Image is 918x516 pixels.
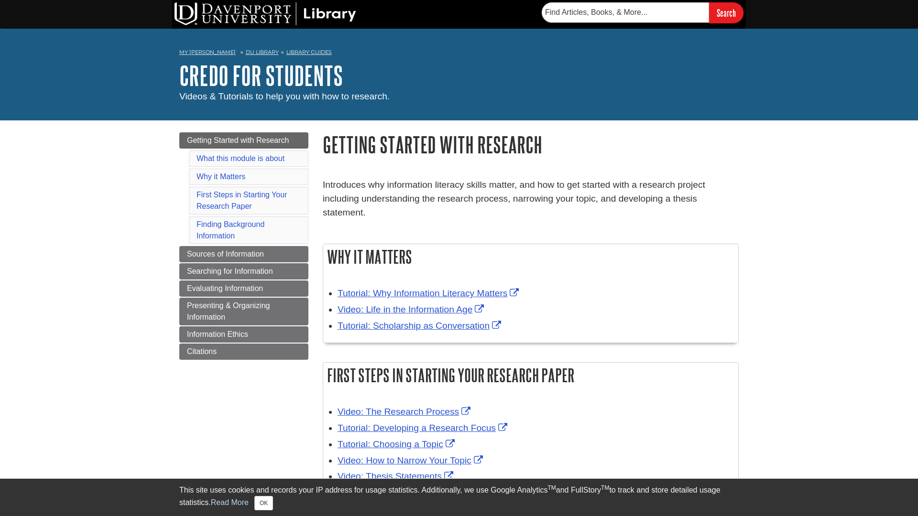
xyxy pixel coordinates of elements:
a: Library Guides [286,49,332,55]
h2: First Steps in Starting Your Research Paper [323,363,738,388]
span: Citations [187,347,217,355]
sup: TM [547,484,556,491]
h1: Getting Started with Research [323,132,739,157]
a: Link opens in new window [338,288,521,298]
sup: TM [601,484,609,491]
a: Link opens in new window [338,423,510,433]
nav: breadcrumb [179,46,739,61]
span: Presenting & Organizing Information [187,301,270,321]
span: Sources of Information [187,250,264,258]
div: This site uses cookies and records your IP address for usage statistics. Additionally, we use Goo... [179,484,739,510]
a: Information Ethics [179,326,308,343]
img: DU Library [175,2,356,25]
button: Close [254,496,273,510]
span: Searching for Information [187,267,273,275]
a: DU Library [246,49,279,55]
a: Read More [211,498,249,506]
a: Link opens in new window [338,321,503,331]
a: Credo for Students [179,61,343,90]
a: My [PERSON_NAME] [179,48,236,56]
a: Finding Background Information [197,220,264,240]
span: Evaluating Information [187,284,263,292]
a: Link opens in new window [338,471,456,481]
a: Link opens in new window [338,304,486,314]
a: Citations [179,344,308,360]
form: Searches DU Library's articles, books, and more [542,2,743,23]
a: Why it Matters [197,172,245,181]
a: Link opens in new window [338,407,473,417]
p: Introduces why information literacy skills matter, and how to get started with a research project... [323,178,739,219]
span: Getting Started with Research [187,136,289,144]
a: Link opens in new window [338,455,485,465]
input: Find Articles, Books, & More... [542,2,709,22]
a: Sources of Information [179,246,308,262]
a: Getting Started with Research [179,132,308,149]
input: Search [709,2,743,23]
a: What this module is about [197,154,284,162]
a: Presenting & Organizing Information [179,298,308,325]
a: Searching for Information [179,263,308,279]
a: Link opens in new window [338,439,457,449]
span: Videos & Tutorials to help you with how to research. [179,91,390,101]
a: First Steps in Starting Your Research Paper [197,191,287,210]
h2: Why it Matters [323,244,738,269]
span: Information Ethics [187,330,248,338]
div: Guide Page Menu [179,132,308,360]
a: Evaluating Information [179,280,308,297]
